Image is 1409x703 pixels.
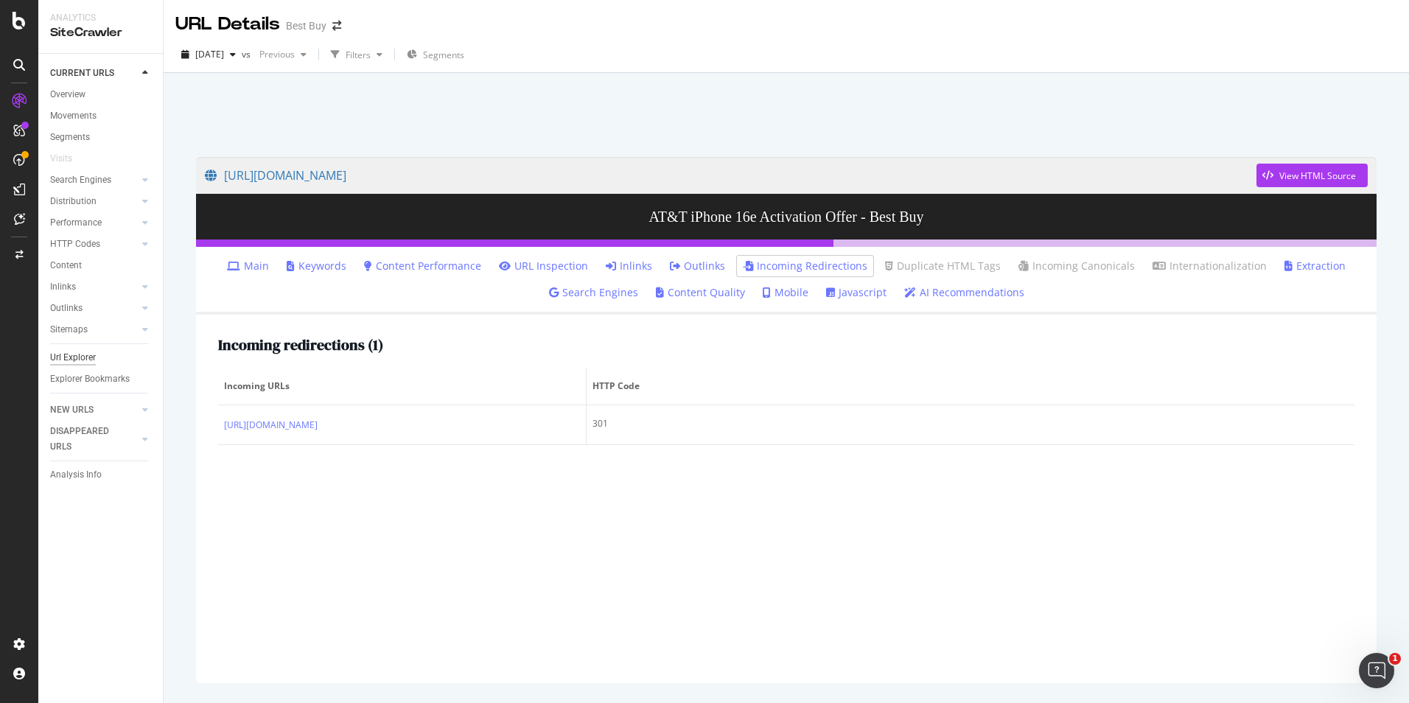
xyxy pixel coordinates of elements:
div: Search Engines [50,172,111,188]
div: Sitemaps [50,322,88,337]
div: Movements [50,108,97,124]
a: Distribution [50,194,138,209]
div: Inlinks [50,279,76,295]
a: Outlinks [670,259,725,273]
div: Analysis Info [50,467,102,483]
button: Previous [254,43,312,66]
div: Explorer Bookmarks [50,371,130,387]
a: Content Quality [656,285,745,300]
a: Search Engines [549,285,638,300]
div: URL Details [175,12,280,37]
a: Performance [50,215,138,231]
a: Incoming Canonicals [1018,259,1135,273]
span: Previous [254,48,295,60]
a: Analysis Info [50,467,153,483]
a: Main [227,259,269,273]
a: Inlinks [50,279,138,295]
a: Visits [50,151,87,167]
div: Performance [50,215,102,231]
div: SiteCrawler [50,24,151,41]
span: 2025 Sep. 2nd [195,48,224,60]
a: Incoming Redirections [743,259,867,273]
a: Content [50,258,153,273]
div: Segments [50,130,90,145]
a: Explorer Bookmarks [50,371,153,387]
a: Inlinks [606,259,652,273]
a: Internationalization [1153,259,1267,273]
div: Visits [50,151,72,167]
span: 1 [1389,653,1401,665]
button: Filters [325,43,388,66]
a: Mobile [763,285,808,300]
div: Overview [50,87,85,102]
h2: Incoming redirections ( 1 ) [218,337,383,353]
a: Movements [50,108,153,124]
a: Duplicate HTML Tags [885,259,1001,273]
div: View HTML Source [1279,169,1356,182]
a: AI Recommendations [904,285,1024,300]
button: View HTML Source [1256,164,1368,187]
div: DISAPPEARED URLS [50,424,125,455]
div: CURRENT URLS [50,66,114,81]
button: Segments [401,43,470,66]
a: HTTP Codes [50,237,138,252]
a: Sitemaps [50,322,138,337]
a: CURRENT URLS [50,66,138,81]
a: Overview [50,87,153,102]
div: arrow-right-arrow-left [332,21,341,31]
button: [DATE] [175,43,242,66]
div: Content [50,258,82,273]
span: HTTP Code [592,380,1345,393]
a: URL Inspection [499,259,588,273]
a: Search Engines [50,172,138,188]
h3: AT&T iPhone 16e Activation Offer - Best Buy [196,194,1377,239]
a: [URL][DOMAIN_NAME] [224,418,318,433]
a: DISAPPEARED URLS [50,424,138,455]
div: HTTP Codes [50,237,100,252]
a: Keywords [287,259,346,273]
div: Analytics [50,12,151,24]
a: Content Performance [364,259,481,273]
div: Filters [346,49,371,61]
a: Extraction [1284,259,1346,273]
div: Best Buy [286,18,326,33]
a: Url Explorer [50,350,153,366]
div: Distribution [50,194,97,209]
span: Incoming URLs [224,380,576,393]
a: Segments [50,130,153,145]
a: [URL][DOMAIN_NAME] [205,157,1256,194]
span: vs [242,48,254,60]
div: Url Explorer [50,350,96,366]
div: NEW URLS [50,402,94,418]
div: Outlinks [50,301,83,316]
a: Outlinks [50,301,138,316]
a: NEW URLS [50,402,138,418]
span: Segments [423,49,464,61]
td: 301 [587,405,1354,445]
iframe: Intercom live chat [1359,653,1394,688]
a: Javascript [826,285,887,300]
